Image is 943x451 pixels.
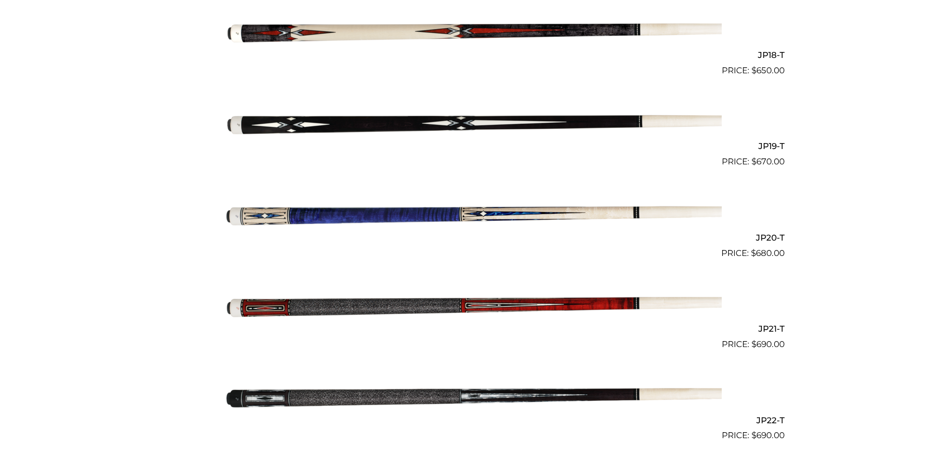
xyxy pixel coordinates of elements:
bdi: 690.00 [751,339,785,349]
h2: JP19-T [159,137,785,155]
img: JP21-T [222,264,722,347]
a: JP22-T $690.00 [159,355,785,442]
bdi: 680.00 [751,248,785,258]
h2: JP20-T [159,228,785,247]
span: $ [751,65,756,75]
a: JP20-T $680.00 [159,172,785,259]
a: JP19-T $670.00 [159,81,785,168]
h2: JP21-T [159,320,785,338]
span: $ [751,156,756,166]
img: JP19-T [222,81,722,164]
a: JP21-T $690.00 [159,264,785,351]
bdi: 650.00 [751,65,785,75]
span: $ [751,430,756,440]
img: JP22-T [222,355,722,438]
span: $ [751,248,756,258]
h2: JP22-T [159,411,785,429]
bdi: 670.00 [751,156,785,166]
span: $ [751,339,756,349]
h2: JP18-T [159,46,785,64]
img: JP20-T [222,172,722,255]
bdi: 690.00 [751,430,785,440]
